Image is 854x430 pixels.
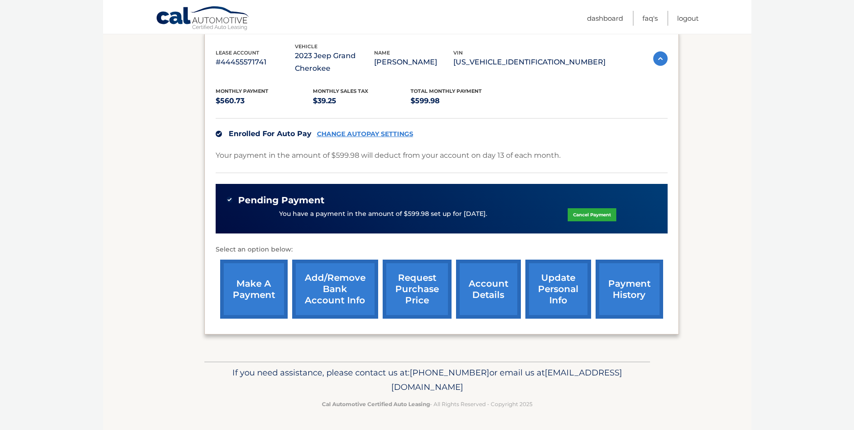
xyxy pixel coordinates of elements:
a: make a payment [220,260,288,319]
p: 2023 Jeep Grand Cherokee [295,50,374,75]
span: Monthly Payment [216,88,268,94]
p: [PERSON_NAME] [374,56,453,69]
p: $599.98 [411,95,508,107]
a: FAQ's [642,11,658,26]
span: name [374,50,390,56]
a: Cancel Payment [568,208,616,221]
p: If you need assistance, please contact us at: or email us at [210,366,644,394]
a: Dashboard [587,11,623,26]
p: $560.73 [216,95,313,107]
p: You have a payment in the amount of $599.98 set up for [DATE]. [279,209,487,219]
span: [PHONE_NUMBER] [410,367,489,378]
span: [EMAIL_ADDRESS][DOMAIN_NAME] [391,367,622,392]
img: check.svg [216,131,222,137]
a: CHANGE AUTOPAY SETTINGS [317,130,413,138]
p: #44455571741 [216,56,295,69]
strong: Cal Automotive Certified Auto Leasing [322,401,430,407]
img: accordion-active.svg [653,51,668,66]
p: $39.25 [313,95,411,107]
a: request purchase price [383,260,452,319]
span: lease account [216,50,259,56]
p: Select an option below: [216,244,668,255]
a: Cal Automotive [156,6,250,32]
a: Add/Remove bank account info [292,260,378,319]
p: - All Rights Reserved - Copyright 2025 [210,399,644,409]
span: vin [453,50,463,56]
span: Pending Payment [238,195,325,206]
span: Monthly sales Tax [313,88,368,94]
span: Total Monthly Payment [411,88,482,94]
span: Enrolled For Auto Pay [229,129,312,138]
a: Logout [677,11,699,26]
a: account details [456,260,521,319]
a: update personal info [525,260,591,319]
img: check-green.svg [226,197,233,203]
p: [US_VEHICLE_IDENTIFICATION_NUMBER] [453,56,605,69]
p: Your payment in the amount of $599.98 will deduct from your account on day 13 of each month. [216,149,560,162]
a: payment history [596,260,663,319]
span: vehicle [295,43,317,50]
